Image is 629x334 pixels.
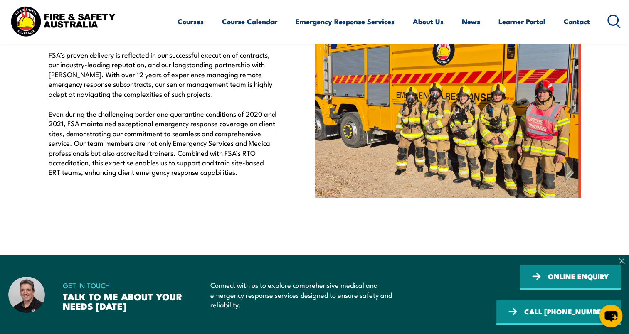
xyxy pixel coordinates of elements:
[413,10,444,32] a: About Us
[210,280,401,309] p: Connect with us to explore comprehensive medical and emergency response services designed to ensu...
[462,10,480,32] a: News
[49,109,276,177] p: Even during the challenging border and quarantine conditions of 2020 and 2021, FSA maintained exc...
[63,292,192,311] h3: TALK TO ME ABOUT YOUR NEEDS [DATE]
[496,300,621,325] a: CALL [PHONE_NUMBER]
[8,277,45,313] img: Dave – Fire and Safety Australia
[49,50,276,98] p: FSA’s proven delivery is reflected in our successful execution of contracts, our industry-leading...
[222,10,277,32] a: Course Calendar
[498,10,545,32] a: Learner Portal
[63,279,192,292] span: GET IN TOUCH
[520,265,621,290] a: ONLINE ENQUIRY
[296,10,395,32] a: Emergency Response Services
[178,10,204,32] a: Courses
[599,305,622,327] button: chat-button
[564,10,590,32] a: Contact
